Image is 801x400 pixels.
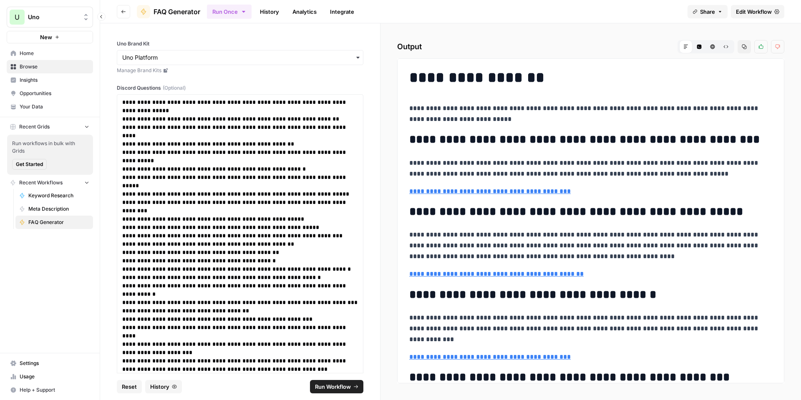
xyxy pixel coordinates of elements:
[28,219,89,226] span: FAQ Generator
[163,84,186,92] span: (Optional)
[7,31,93,43] button: New
[20,50,89,57] span: Home
[15,189,93,202] a: Keyword Research
[20,103,89,111] span: Your Data
[207,5,252,19] button: Run Once
[731,5,784,18] a: Edit Workflow
[12,140,88,155] span: Run workflows in bulk with Grids
[7,121,93,133] button: Recent Grids
[28,205,89,213] span: Meta Description
[117,84,363,92] label: Discord Questions
[7,383,93,397] button: Help + Support
[736,8,772,16] span: Edit Workflow
[117,40,363,48] label: Uno Brand Kit
[122,53,358,62] input: Uno Platform
[145,380,182,393] button: History
[20,386,89,394] span: Help + Support
[117,380,142,393] button: Reset
[7,7,93,28] button: Workspace: Uno
[310,380,363,393] button: Run Workflow
[315,382,351,391] span: Run Workflow
[7,60,93,73] a: Browse
[7,370,93,383] a: Usage
[20,63,89,70] span: Browse
[28,13,78,21] span: Uno
[7,176,93,189] button: Recent Workflows
[397,40,784,53] h2: Output
[7,87,93,100] a: Opportunities
[688,5,728,18] button: Share
[28,192,89,199] span: Keyword Research
[7,100,93,113] a: Your Data
[150,382,169,391] span: History
[154,7,200,17] span: FAQ Generator
[137,5,200,18] a: FAQ Generator
[20,90,89,97] span: Opportunities
[7,357,93,370] a: Settings
[122,382,137,391] span: Reset
[700,8,715,16] span: Share
[287,5,322,18] a: Analytics
[20,360,89,367] span: Settings
[255,5,284,18] a: History
[40,33,52,41] span: New
[7,47,93,60] a: Home
[15,202,93,216] a: Meta Description
[19,123,50,131] span: Recent Grids
[20,76,89,84] span: Insights
[15,12,20,22] span: U
[15,216,93,229] a: FAQ Generator
[20,373,89,380] span: Usage
[12,159,47,170] button: Get Started
[117,67,363,74] a: Manage Brand Kits
[7,73,93,87] a: Insights
[16,161,43,168] span: Get Started
[19,179,63,186] span: Recent Workflows
[325,5,359,18] a: Integrate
